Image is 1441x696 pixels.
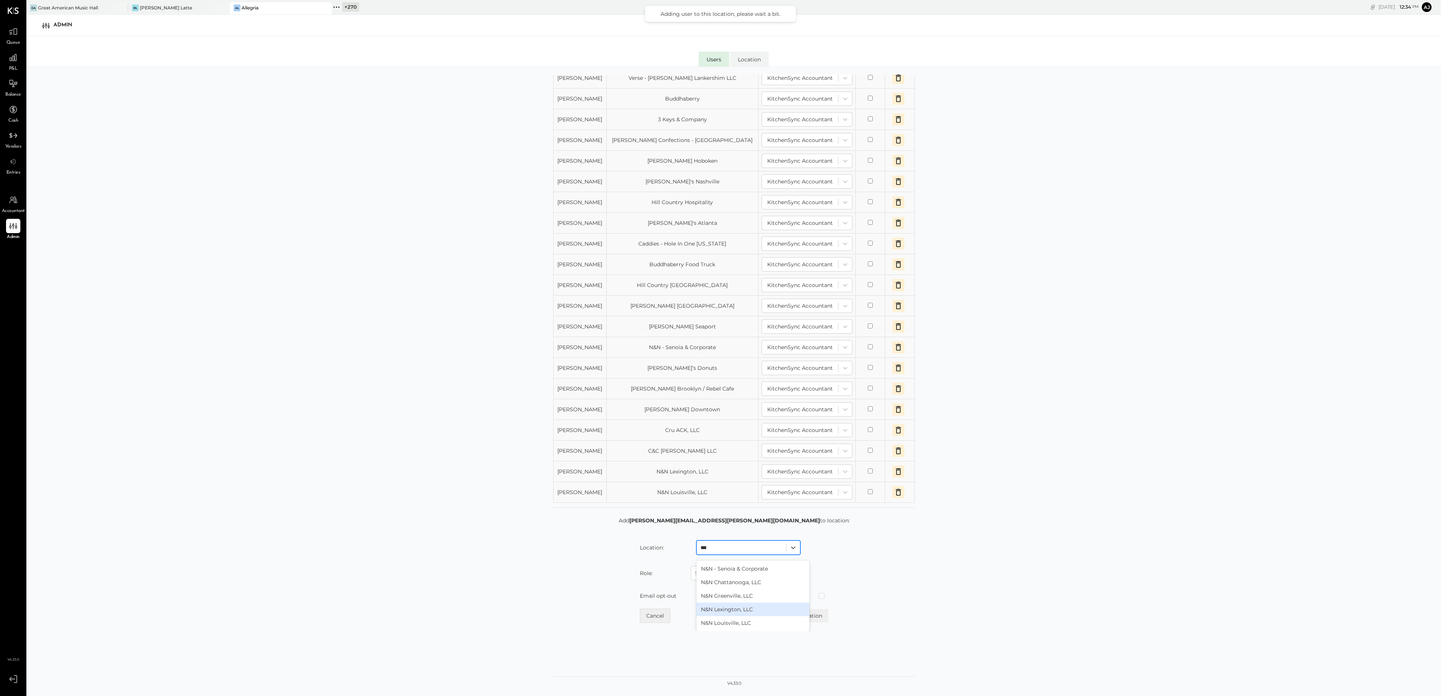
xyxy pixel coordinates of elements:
span: Vendors [5,143,21,150]
td: [PERSON_NAME] [554,441,607,461]
span: Cash [8,118,18,124]
td: Verse - [PERSON_NAME] Lankershim LLC [606,68,758,89]
div: Great American Music Hall [38,5,98,11]
td: [PERSON_NAME] [554,461,607,482]
td: [PERSON_NAME] [554,358,607,379]
td: [PERSON_NAME] [554,213,607,234]
a: P&L [0,50,26,72]
a: Queue [0,24,26,46]
p: Add to location: [619,517,850,524]
td: [PERSON_NAME] [554,234,607,254]
td: N&N - Senoia & Corporate [606,337,758,358]
li: Users [699,52,729,67]
span: P&L [9,66,18,72]
a: Cash [0,102,26,124]
span: Entries [6,169,20,176]
td: [PERSON_NAME] [554,316,607,337]
a: Entries [0,154,26,176]
div: v 4.33.0 [727,681,741,687]
td: [PERSON_NAME] [554,379,607,399]
span: Queue [6,40,20,46]
td: N&N Lexington, LLC [606,461,758,482]
td: [PERSON_NAME] Brooklyn / Rebel Cafe [606,379,758,399]
td: [PERSON_NAME]’s Donuts [606,358,758,379]
div: N&N Chattanooga, LLC [696,575,809,589]
td: [PERSON_NAME] [554,482,607,503]
td: N&N Louisville, LLC [606,482,758,503]
div: Admin [54,19,80,31]
div: N&N Lexington, LLC [696,603,809,616]
td: [PERSON_NAME] Hoboken [606,151,758,171]
td: [PERSON_NAME] [554,89,607,109]
span: Accountant [2,208,25,215]
div: copy link [1369,3,1377,11]
td: [PERSON_NAME] Confections - [GEOGRAPHIC_DATA] [606,130,758,151]
label: Location: [640,544,664,551]
div: + 270 [342,2,359,12]
td: Hill Country Hospitality [606,192,758,213]
td: [PERSON_NAME] [554,151,607,171]
div: [DATE] [1378,3,1419,11]
td: Hill Country [GEOGRAPHIC_DATA] [606,275,758,296]
td: Buddhaberry Food Truck [606,254,758,275]
td: [PERSON_NAME]'s Nashville [606,171,758,192]
td: [PERSON_NAME] Downtown [606,399,758,420]
div: N&N - Senoia & Corporate [696,562,809,575]
button: Aj [1421,1,1433,13]
a: Vendors [0,128,26,150]
label: Role: [640,569,653,577]
td: [PERSON_NAME] [554,399,607,420]
td: [PERSON_NAME] [554,171,607,192]
td: [PERSON_NAME] [554,130,607,151]
div: [PERSON_NAME] Latte [140,5,192,11]
td: [PERSON_NAME] [554,254,607,275]
td: [PERSON_NAME] [554,296,607,316]
a: Accountant [0,193,26,215]
td: [PERSON_NAME] [554,109,607,130]
td: [PERSON_NAME] [554,275,607,296]
td: Buddhaberry [606,89,758,109]
td: 3 Keys & Company [606,109,758,130]
td: [PERSON_NAME] [GEOGRAPHIC_DATA] [606,296,758,316]
span: Admin [7,234,20,241]
td: [PERSON_NAME]'s Atlanta [606,213,758,234]
strong: [PERSON_NAME][EMAIL_ADDRESS][PERSON_NAME][DOMAIN_NAME] [629,517,820,524]
span: Balance [5,92,21,98]
td: C&C [PERSON_NAME] LLC [606,441,758,461]
label: Email opt-out [640,592,676,600]
td: [PERSON_NAME] [554,192,607,213]
td: [PERSON_NAME] [554,420,607,441]
td: Caddies - Hole In One [US_STATE] [606,234,758,254]
td: Cru ACK, LLC [606,420,758,441]
td: [PERSON_NAME] [554,68,607,89]
button: Cancel [640,609,670,623]
td: [PERSON_NAME] [554,337,607,358]
a: Balance [0,76,26,98]
div: N&N Greenville, LLC [696,589,809,603]
div: Al [234,5,240,11]
div: Allegria [242,5,259,11]
div: BL [132,5,139,11]
li: Location [730,52,769,67]
div: N&N Louisville, LLC [696,616,809,630]
a: Admin [0,219,26,241]
div: GA [30,5,37,11]
td: [PERSON_NAME] Seaport [606,316,758,337]
div: Adding user to this location, please wait a bit. [653,11,788,17]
